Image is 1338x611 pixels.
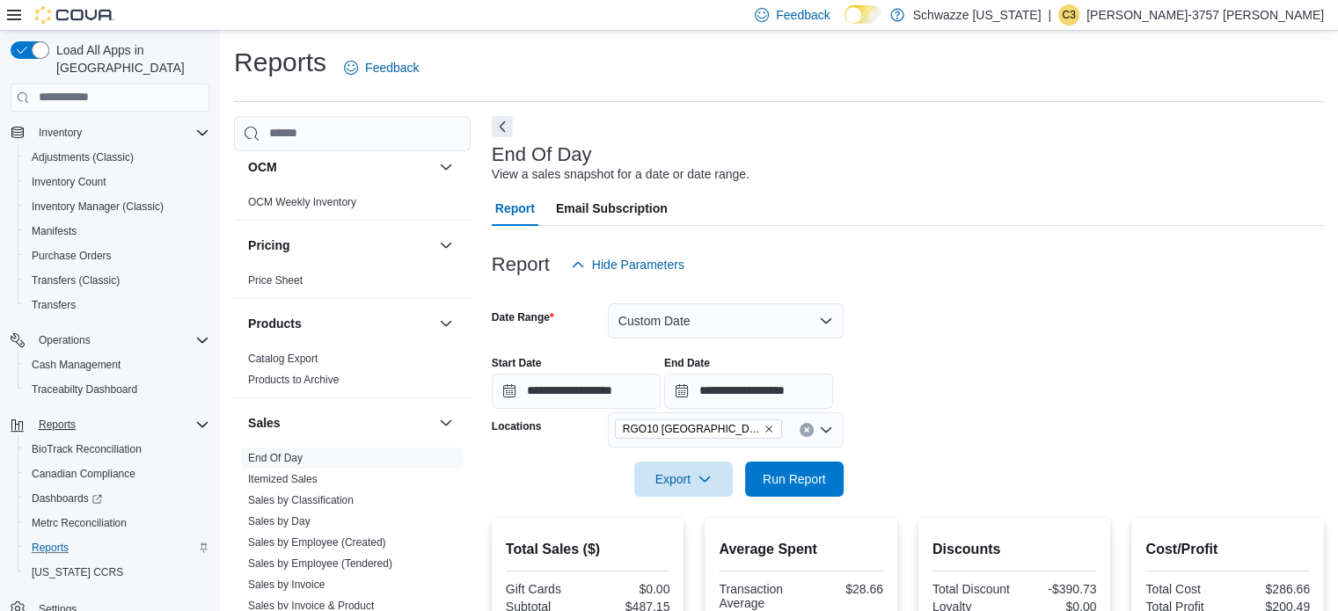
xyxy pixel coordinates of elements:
[615,419,782,439] span: RGO10 Santa Fe
[18,462,216,486] button: Canadian Compliance
[248,494,354,506] a: Sales by Classification
[634,462,733,497] button: Export
[32,330,98,351] button: Operations
[844,24,845,25] span: Dark Mode
[248,515,311,527] a: Sales by Day
[248,578,325,592] span: Sales by Invoice
[18,535,216,560] button: Reports
[25,537,209,558] span: Reports
[32,249,112,263] span: Purchase Orders
[25,147,141,168] a: Adjustments (Classic)
[25,379,209,400] span: Traceabilty Dashboard
[25,354,209,375] span: Cash Management
[248,414,432,432] button: Sales
[234,270,471,298] div: Pricing
[25,171,209,193] span: Inventory Count
[645,462,722,497] span: Export
[25,295,83,316] a: Transfers
[248,273,303,287] span: Price Sheet
[248,536,386,549] a: Sales by Employee (Created)
[25,354,128,375] a: Cash Management
[248,274,303,287] a: Price Sheet
[664,374,833,409] input: Press the down key to open a popover containing a calendar.
[18,511,216,535] button: Metrc Reconciliation
[492,254,550,275] h3: Report
[32,122,89,143] button: Inventory
[39,418,76,432] span: Reports
[35,6,114,24] img: Cova
[1145,582,1224,596] div: Total Cost
[25,488,209,509] span: Dashboards
[32,224,77,238] span: Manifests
[32,122,209,143] span: Inventory
[25,513,134,534] a: Metrc Reconciliation
[25,463,143,484] a: Canadian Compliance
[25,270,127,291] a: Transfers (Classic)
[32,442,142,456] span: BioTrack Reconciliation
[25,245,119,266] a: Purchase Orders
[32,414,209,435] span: Reports
[248,493,354,507] span: Sales by Classification
[25,562,209,583] span: Washington CCRS
[1232,582,1310,596] div: $286.66
[32,516,127,530] span: Metrc Reconciliation
[248,196,356,208] a: OCM Weekly Inventory
[492,310,554,324] label: Date Range
[32,491,102,506] span: Dashboards
[492,144,592,165] h3: End Of Day
[18,560,216,585] button: [US_STATE] CCRS
[764,424,774,434] button: Remove RGO10 Santa Fe from selection in this group
[719,539,883,560] h2: Average Spent
[25,488,109,509] a: Dashboards
[495,191,535,226] span: Report
[248,158,432,176] button: OCM
[18,244,216,268] button: Purchase Orders
[932,582,1011,596] div: Total Discount
[234,45,326,80] h1: Reports
[18,194,216,219] button: Inventory Manager (Classic)
[25,379,144,400] a: Traceabilty Dashboard
[492,374,661,409] input: Press the down key to open a popover containing a calendar.
[1062,4,1075,25] span: C3
[18,353,216,377] button: Cash Management
[1048,4,1051,25] p: |
[248,452,303,464] a: End Of Day
[745,462,844,497] button: Run Report
[248,353,318,365] a: Catalog Export
[556,191,668,226] span: Email Subscription
[25,562,130,583] a: [US_STATE] CCRS
[248,158,277,176] h3: OCM
[248,578,325,591] a: Sales by Invoice
[248,556,392,571] span: Sales by Employee (Tendered)
[248,236,432,254] button: Pricing
[492,419,542,433] label: Locations
[32,358,121,372] span: Cash Management
[18,377,216,402] button: Traceabilty Dashboard
[39,333,91,347] span: Operations
[248,236,289,254] h3: Pricing
[4,328,216,353] button: Operations
[25,513,209,534] span: Metrc Reconciliation
[49,41,209,76] span: Load All Apps in [GEOGRAPHIC_DATA]
[248,315,302,332] h3: Products
[248,514,311,528] span: Sales by Day
[337,50,426,85] a: Feedback
[234,192,471,220] div: OCM
[32,175,106,189] span: Inventory Count
[913,4,1042,25] p: Schwazze [US_STATE]
[248,557,392,570] a: Sales by Employee (Tendered)
[435,313,457,334] button: Products
[4,120,216,145] button: Inventory
[25,463,209,484] span: Canadian Compliance
[25,221,84,242] a: Manifests
[25,295,209,316] span: Transfers
[506,582,584,596] div: Gift Cards
[932,539,1097,560] h2: Discounts
[25,196,209,217] span: Inventory Manager (Classic)
[800,423,814,437] button: Clear input
[506,539,670,560] h2: Total Sales ($)
[776,6,830,24] span: Feedback
[18,170,216,194] button: Inventory Count
[1145,539,1310,560] h2: Cost/Profit
[844,5,881,24] input: Dark Mode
